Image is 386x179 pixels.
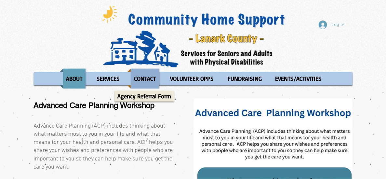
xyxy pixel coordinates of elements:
[329,21,347,28] span: Log In
[314,19,349,31] button: Log In
[272,69,325,89] p: EVENTS/ACTIVITIES
[167,69,217,89] p: VOLUNTEER OPPS
[225,69,265,89] p: FUNDRAISING
[60,69,89,89] a: ABOUT
[127,69,162,89] a: CONTACT
[63,69,86,89] p: ABOUT
[114,91,174,102] a: Agency Referral Form
[221,69,267,89] a: FUNDRAISING
[269,69,328,89] a: EVENTS/ACTIVITIES
[34,123,173,171] span: Advance Care Planning (ACP) includes thinking about what matters most to you in your life and wha...
[131,69,159,89] p: CONTACT
[90,69,126,89] a: SERVICES
[34,69,353,89] nav: Site
[34,101,155,110] span: Advanced Care Planning Workshop
[94,69,123,89] p: SERVICES
[164,69,220,89] a: VOLUNTEER OPPS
